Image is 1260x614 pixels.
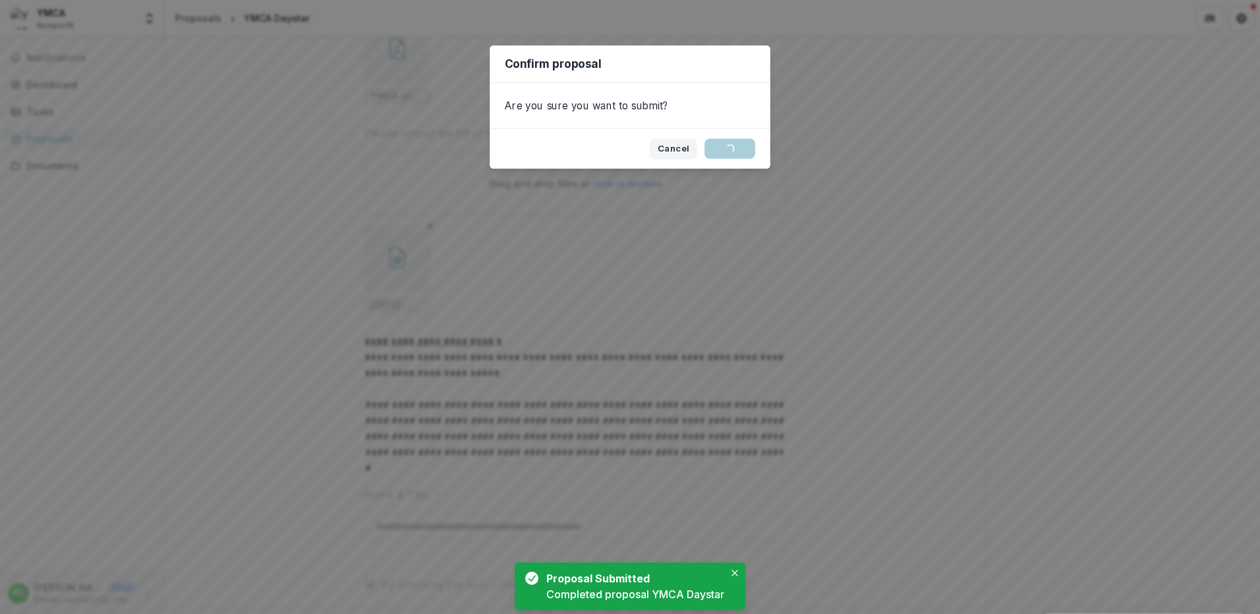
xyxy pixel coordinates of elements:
button: Cancel [650,138,697,158]
div: Proposal Submitted [546,571,719,586]
div: Are you sure you want to submit? [490,83,770,128]
div: Completed proposal YMCA Daystar [546,586,724,602]
button: Close [727,565,743,581]
header: Confirm proposal [490,45,770,83]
